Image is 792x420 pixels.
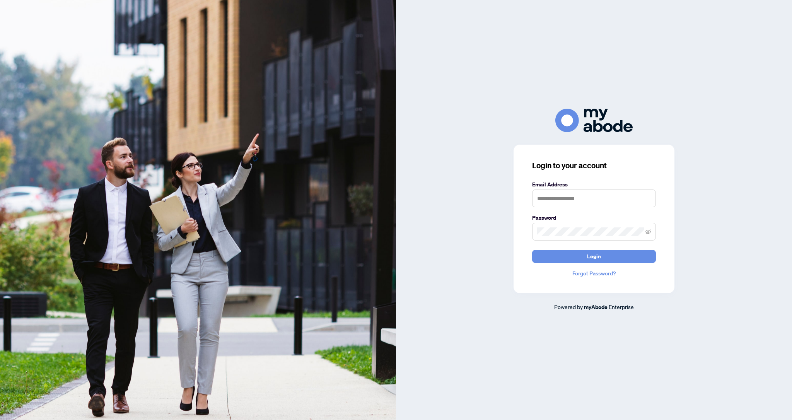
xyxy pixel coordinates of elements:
span: Login [587,250,601,263]
span: Enterprise [609,303,634,310]
a: Forgot Password? [532,269,656,278]
label: Email Address [532,180,656,189]
label: Password [532,213,656,222]
button: Login [532,250,656,263]
h3: Login to your account [532,160,656,171]
span: Powered by [554,303,583,310]
img: ma-logo [555,109,633,132]
a: myAbode [584,303,608,311]
span: eye-invisible [645,229,651,234]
